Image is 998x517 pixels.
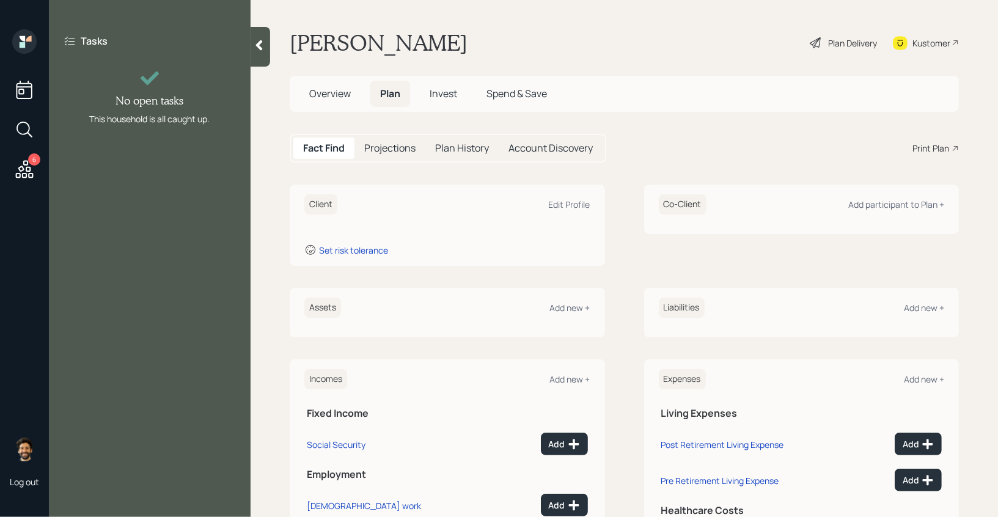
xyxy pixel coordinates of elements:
div: Add [903,474,934,486]
div: This household is all caught up. [90,112,210,125]
div: Set risk tolerance [319,244,388,256]
div: [DEMOGRAPHIC_DATA] work [307,500,421,512]
h4: No open tasks [116,94,184,108]
div: Add new + [904,373,944,385]
span: Plan [380,87,400,100]
div: Post Retirement Living Expense [661,439,784,450]
h6: Liabilities [659,298,705,318]
button: Add [541,494,588,516]
h5: Employment [307,469,588,480]
button: Add [895,433,942,455]
div: Add new + [550,302,590,313]
span: Invest [430,87,457,100]
div: Print Plan [912,142,949,155]
button: Add [541,433,588,455]
h6: Assets [304,298,341,318]
div: Pre Retirement Living Expense [661,475,779,486]
div: Add [549,499,580,512]
div: Edit Profile [549,199,590,210]
div: Social Security [307,439,365,450]
div: Add participant to Plan + [848,199,944,210]
span: Overview [309,87,351,100]
h5: Healthcare Costs [661,505,942,516]
button: Add [895,469,942,491]
h5: Projections [364,142,416,154]
h5: Fact Find [303,142,345,154]
img: eric-schwartz-headshot.png [12,437,37,461]
label: Tasks [81,34,108,48]
h1: [PERSON_NAME] [290,29,468,56]
div: Plan Delivery [828,37,877,50]
div: Add [903,438,934,450]
div: Log out [10,476,39,488]
h6: Incomes [304,369,347,389]
div: 6 [28,153,40,166]
h5: Fixed Income [307,408,588,419]
div: Kustomer [912,37,950,50]
div: Add new + [550,373,590,385]
div: Add [549,438,580,450]
h6: Client [304,194,337,215]
h5: Living Expenses [661,408,942,419]
h5: Plan History [435,142,489,154]
h6: Co-Client [659,194,706,215]
span: Spend & Save [486,87,547,100]
h5: Account Discovery [508,142,593,154]
div: Add new + [904,302,944,313]
h6: Expenses [659,369,706,389]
